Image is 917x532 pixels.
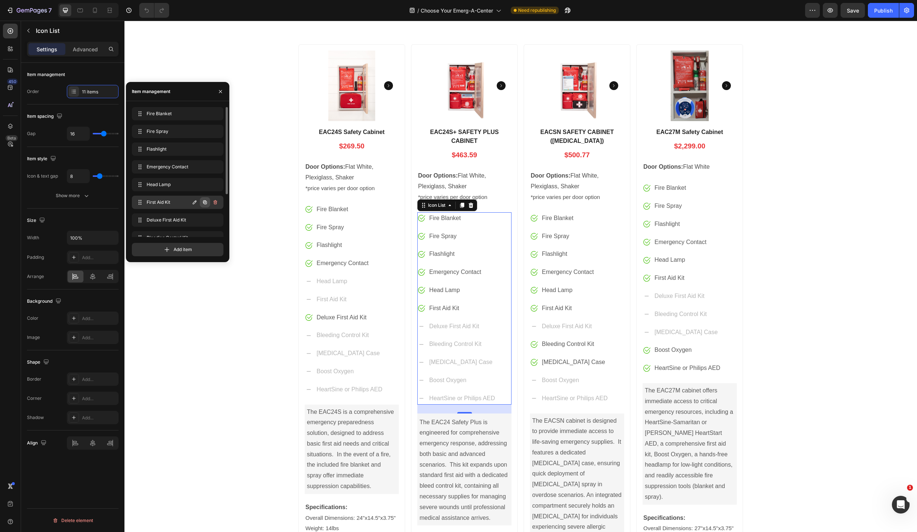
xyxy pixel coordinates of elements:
[52,516,93,525] div: Delete element
[439,128,466,141] div: $500.77
[27,216,47,226] div: Size
[520,365,610,482] p: The EAC27M cabinet offers immediate access to critical emergency resources, including a HeartSine...
[192,309,259,320] p: Bleeding Control Kit
[82,395,117,402] div: Add...
[181,164,250,171] span: *price varies per door option
[181,141,274,173] p: Flat White, Plexiglass, Shaker
[147,110,206,117] span: Fire Blanket
[406,150,499,182] p: Flat White, Plexiglass, Shaker
[406,173,476,179] span: *price varies per door option
[27,376,41,382] div: Border
[519,504,609,511] span: Overall Dimensions: 27"x14.5"x3.75"
[27,438,48,448] div: Align
[139,3,169,18] div: Undo/Redo
[305,192,372,203] p: Fire Blanket
[82,415,117,421] div: Add...
[295,397,385,503] p: The EAC24 Safety Plus is engineered for comprehensive emergency response, addressing both basic a...
[82,315,117,322] div: Add...
[6,135,18,141] div: Beta
[27,111,64,121] div: Item spacing
[302,181,322,188] div: Icon List
[847,7,859,14] span: Save
[549,120,582,132] div: $2,299.00
[874,7,893,14] div: Publish
[305,318,372,329] p: Bleeding Control Kit
[82,89,117,95] div: 11 items
[305,246,372,257] p: Emergency Contact
[27,334,40,341] div: Image
[417,282,485,293] p: First Aid Kit
[82,334,117,341] div: Add...
[56,192,90,199] div: Show more
[7,79,18,85] div: 450
[530,324,597,335] p: Boost Oxygen
[372,61,381,69] button: Carousel Next Arrow
[530,306,597,317] p: [MEDICAL_DATA] Case
[421,7,493,14] span: Choose Your Emerg-A-Center
[530,234,597,245] p: Head Lamp
[305,301,372,311] p: Deluxe First Aid Kit
[182,386,272,471] p: The EAC24S is a comprehensive emergency preparedness solution, designed to address basic first ai...
[519,141,612,152] p: Flat White
[147,181,206,188] span: Head Lamp
[530,342,597,353] p: HeartSine or Philips AED
[841,3,865,18] button: Save
[192,255,259,266] p: Head Lamp
[519,494,561,500] strong: Specifications:
[36,26,116,35] p: Icon List
[67,127,89,140] input: Auto
[417,210,485,221] p: Fire Spray
[305,336,372,347] p: [MEDICAL_DATA] Case
[260,61,268,69] button: Carousel Next Arrow
[27,315,38,322] div: Color
[181,504,215,511] span: Weight: 14lbs
[73,45,98,53] p: Advanced
[485,61,494,69] button: Carousel Next Arrow
[37,45,57,53] p: Settings
[180,106,274,117] h1: EAC24S Safety Cabinet
[530,216,597,227] p: Emergency Contact
[868,3,899,18] button: Publish
[417,354,485,365] p: Boost Oxygen
[417,7,419,14] span: /
[892,496,910,514] iframe: Intercom live chat
[192,364,259,374] p: HeartSine or Philips AED
[417,246,485,257] p: Emergency Contact
[417,192,485,203] p: Fire Blanket
[214,120,241,132] div: $269.50
[530,180,597,191] p: Fire Spray
[530,252,597,263] p: First Aid Kit
[48,6,52,15] p: 7
[181,494,271,500] span: Overall Dimensions: 24"x14.5"x3.75"
[907,485,913,491] span: 1
[417,228,485,239] p: Flashlight
[305,373,372,383] p: HeartSine or Philips AED
[27,88,39,95] div: Order
[417,264,485,275] p: Head Lamp
[417,373,485,383] p: HeartSine or Philips AED
[27,357,51,367] div: Shape
[82,376,117,383] div: Add...
[406,152,446,158] strong: Door Options:
[27,414,44,421] div: Shadow
[124,21,917,532] iframe: Design area
[174,246,192,253] span: Add item
[27,189,119,202] button: Show more
[530,198,597,209] p: Flashlight
[27,254,44,261] div: Padding
[519,143,559,149] strong: Door Options:
[293,106,387,126] h1: EAC24S+ SAFETY PLUS CABINET
[294,150,386,182] p: Flat White, Plexiglass, Shaker
[192,219,259,230] p: Flashlight
[67,169,89,183] input: Auto
[147,199,188,206] span: First Aid Kit
[417,318,485,329] p: Bleeding Control Kit
[147,234,206,241] span: Bleeding Control Kit
[192,274,259,284] p: First Aid Kit
[27,395,42,402] div: Corner
[27,130,35,137] div: Gap
[294,173,363,179] span: *price varies per door option
[27,173,58,179] div: Icon & text gap
[530,162,597,173] p: Fire Blanket
[67,231,118,244] input: Auto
